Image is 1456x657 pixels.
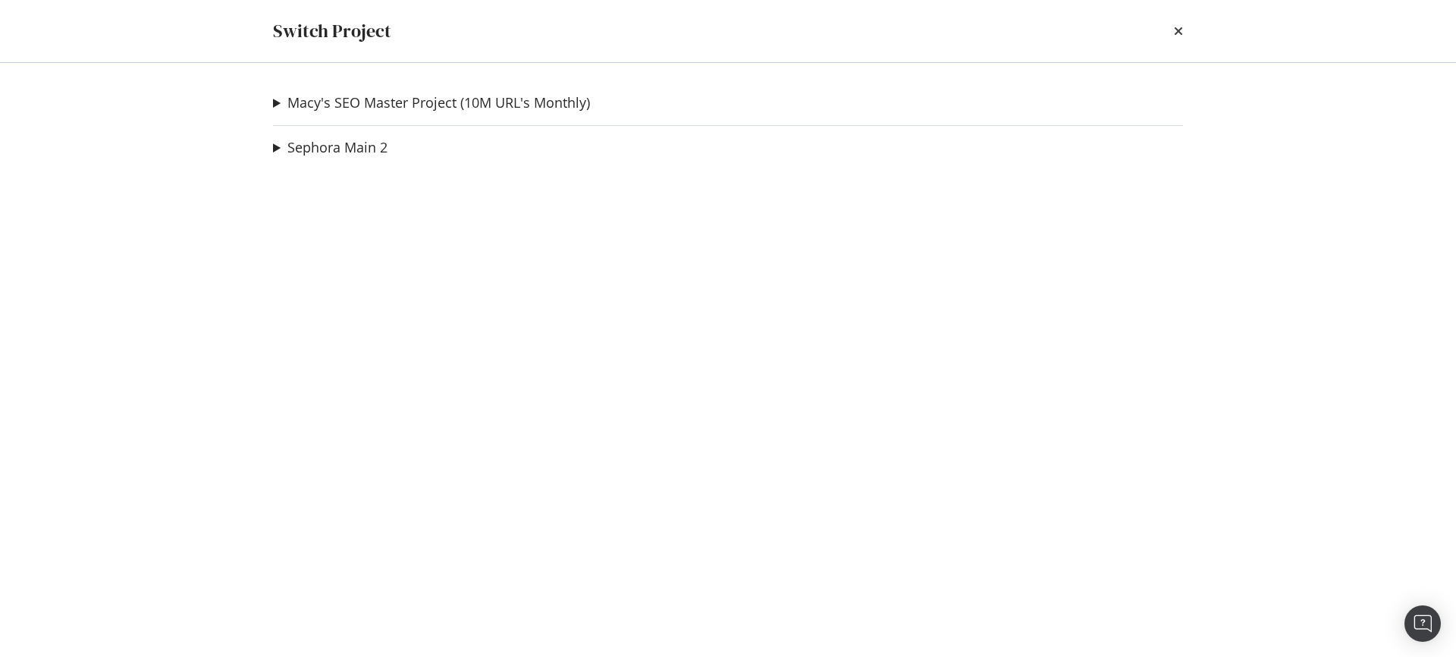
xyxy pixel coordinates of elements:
a: Macy's SEO Master Project (10M URL's Monthly) [287,95,590,111]
div: Open Intercom Messenger [1404,605,1441,642]
div: times [1174,18,1183,44]
summary: Macy's SEO Master Project (10M URL's Monthly) [273,93,590,113]
a: Sephora Main 2 [287,140,388,156]
div: Switch Project [273,18,391,44]
summary: Sephora Main 2 [273,138,388,158]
